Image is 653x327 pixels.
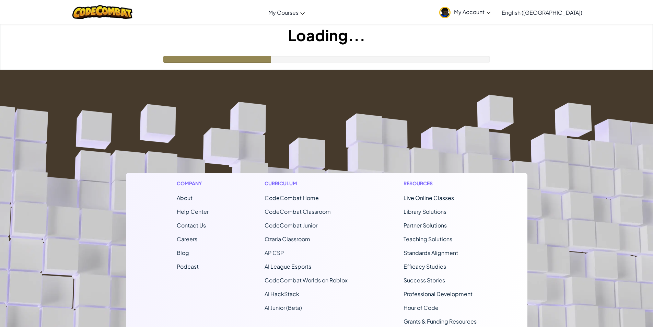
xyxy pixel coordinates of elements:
h1: Company [177,180,209,187]
a: Professional Development [404,290,473,297]
a: Help Center [177,208,209,215]
a: Ozaria Classroom [265,235,310,243]
a: English ([GEOGRAPHIC_DATA]) [498,3,586,22]
a: AI HackStack [265,290,299,297]
a: Success Stories [404,277,445,284]
span: CodeCombat Home [265,194,319,201]
a: Partner Solutions [404,222,447,229]
h1: Resources [404,180,477,187]
span: English ([GEOGRAPHIC_DATA]) [502,9,582,16]
h1: Loading... [0,24,653,46]
a: Library Solutions [404,208,446,215]
img: avatar [439,7,451,18]
a: AI League Esports [265,263,311,270]
a: My Account [436,1,494,23]
a: Podcast [177,263,199,270]
a: My Courses [265,3,308,22]
span: Contact Us [177,222,206,229]
img: CodeCombat logo [72,5,132,19]
a: CodeCombat Worlds on Roblox [265,277,348,284]
a: Blog [177,249,189,256]
a: CodeCombat Junior [265,222,317,229]
a: Live Online Classes [404,194,454,201]
a: About [177,194,193,201]
h1: Curriculum [265,180,348,187]
span: My Courses [268,9,299,16]
a: Efficacy Studies [404,263,446,270]
a: Grants & Funding Resources [404,318,477,325]
a: CodeCombat Classroom [265,208,331,215]
a: Hour of Code [404,304,439,311]
a: AI Junior (Beta) [265,304,302,311]
a: Standards Alignment [404,249,458,256]
a: Teaching Solutions [404,235,452,243]
a: AP CSP [265,249,284,256]
a: Careers [177,235,197,243]
span: My Account [454,8,491,15]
